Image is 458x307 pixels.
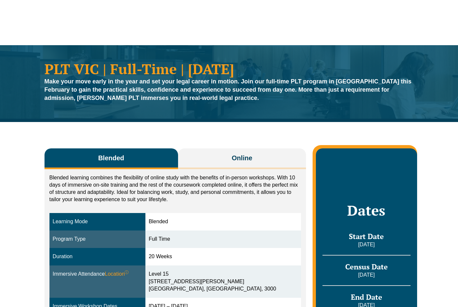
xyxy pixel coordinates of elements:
div: Blended [149,218,298,226]
span: Location [105,270,129,278]
span: Start Date [349,231,384,241]
strong: Make your move early in the year and set your legal career in motion. Join our full-time PLT prog... [45,78,412,101]
div: Program Type [53,235,142,243]
p: [DATE] [322,271,410,279]
div: Duration [53,253,142,261]
div: Level 15 [STREET_ADDRESS][PERSON_NAME] [GEOGRAPHIC_DATA], [GEOGRAPHIC_DATA], 3000 [149,270,298,293]
span: Online [232,153,252,163]
span: Blended [98,153,124,163]
span: Census Date [345,262,388,271]
span: End Date [351,292,382,302]
div: Full Time [149,235,298,243]
h2: Dates [322,202,410,219]
div: 20 Weeks [149,253,298,261]
div: Learning Mode [53,218,142,226]
p: [DATE] [322,241,410,248]
div: Immersive Attendance [53,270,142,278]
p: Blended learning combines the flexibility of online study with the benefits of in-person workshop... [49,174,301,203]
h1: PLT VIC | Full-Time | [DATE] [45,62,414,76]
sup: ⓘ [125,270,129,275]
